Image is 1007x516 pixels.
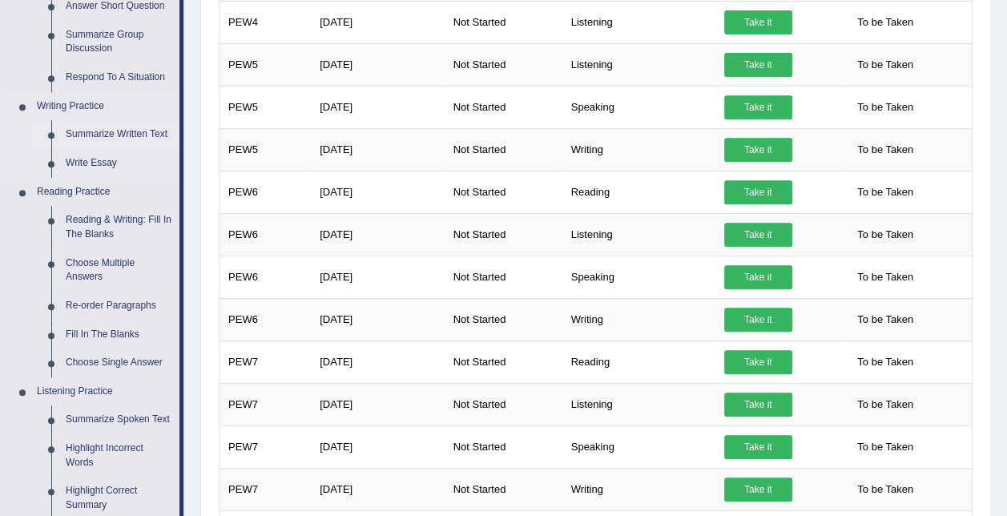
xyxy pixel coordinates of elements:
[311,468,444,510] td: [DATE]
[445,213,562,256] td: Not Started
[445,43,562,86] td: Not Started
[220,171,312,213] td: PEW6
[220,1,312,43] td: PEW4
[445,1,562,43] td: Not Started
[724,223,792,247] a: Take it
[562,171,715,213] td: Reading
[849,393,921,417] span: To be Taken
[311,43,444,86] td: [DATE]
[724,265,792,289] a: Take it
[724,478,792,502] a: Take it
[445,298,562,341] td: Not Started
[220,383,312,425] td: PEW7
[562,383,715,425] td: Listening
[220,86,312,128] td: PEW5
[724,350,792,374] a: Take it
[58,249,179,292] a: Choose Multiple Answers
[849,308,921,332] span: To be Taken
[445,128,562,171] td: Not Started
[849,95,921,119] span: To be Taken
[58,349,179,377] a: Choose Single Answer
[220,425,312,468] td: PEW7
[562,256,715,298] td: Speaking
[445,341,562,383] td: Not Started
[445,256,562,298] td: Not Started
[562,213,715,256] td: Listening
[30,178,179,207] a: Reading Practice
[849,350,921,374] span: To be Taken
[562,43,715,86] td: Listening
[311,298,444,341] td: [DATE]
[562,425,715,468] td: Speaking
[311,383,444,425] td: [DATE]
[562,86,715,128] td: Speaking
[220,256,312,298] td: PEW6
[724,393,792,417] a: Take it
[311,86,444,128] td: [DATE]
[58,434,179,477] a: Highlight Incorrect Words
[58,63,179,92] a: Respond To A Situation
[445,383,562,425] td: Not Started
[562,128,715,171] td: Writing
[849,223,921,247] span: To be Taken
[220,468,312,510] td: PEW7
[311,256,444,298] td: [DATE]
[220,213,312,256] td: PEW6
[58,206,179,248] a: Reading & Writing: Fill In The Blanks
[849,265,921,289] span: To be Taken
[58,405,179,434] a: Summarize Spoken Text
[562,468,715,510] td: Writing
[724,435,792,459] a: Take it
[724,180,792,204] a: Take it
[724,308,792,332] a: Take it
[445,171,562,213] td: Not Started
[311,213,444,256] td: [DATE]
[562,298,715,341] td: Writing
[220,128,312,171] td: PEW5
[562,341,715,383] td: Reading
[311,425,444,468] td: [DATE]
[58,292,179,320] a: Re-order Paragraphs
[220,298,312,341] td: PEW6
[724,138,792,162] a: Take it
[849,10,921,34] span: To be Taken
[445,425,562,468] td: Not Started
[58,320,179,349] a: Fill In The Blanks
[311,128,444,171] td: [DATE]
[30,377,179,406] a: Listening Practice
[30,92,179,121] a: Writing Practice
[58,149,179,178] a: Write Essay
[220,43,312,86] td: PEW5
[58,120,179,149] a: Summarize Written Text
[849,53,921,77] span: To be Taken
[311,341,444,383] td: [DATE]
[724,95,792,119] a: Take it
[445,86,562,128] td: Not Started
[849,478,921,502] span: To be Taken
[311,171,444,213] td: [DATE]
[724,53,792,77] a: Take it
[311,1,444,43] td: [DATE]
[849,435,921,459] span: To be Taken
[58,21,179,63] a: Summarize Group Discussion
[445,468,562,510] td: Not Started
[220,341,312,383] td: PEW7
[849,180,921,204] span: To be Taken
[849,138,921,162] span: To be Taken
[724,10,792,34] a: Take it
[562,1,715,43] td: Listening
